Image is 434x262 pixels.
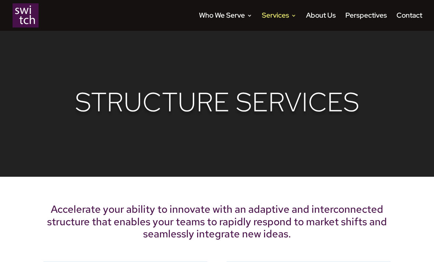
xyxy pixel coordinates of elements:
[345,13,387,31] a: Perspectives
[262,13,296,31] a: Services
[199,13,252,31] a: Who We Serve
[396,13,422,31] a: Contact
[43,86,391,122] h1: Structure Services
[306,13,336,31] a: About Us
[43,203,391,244] h1: Accelerate your ability to innovate with an adaptive and interconnected structure that enables yo...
